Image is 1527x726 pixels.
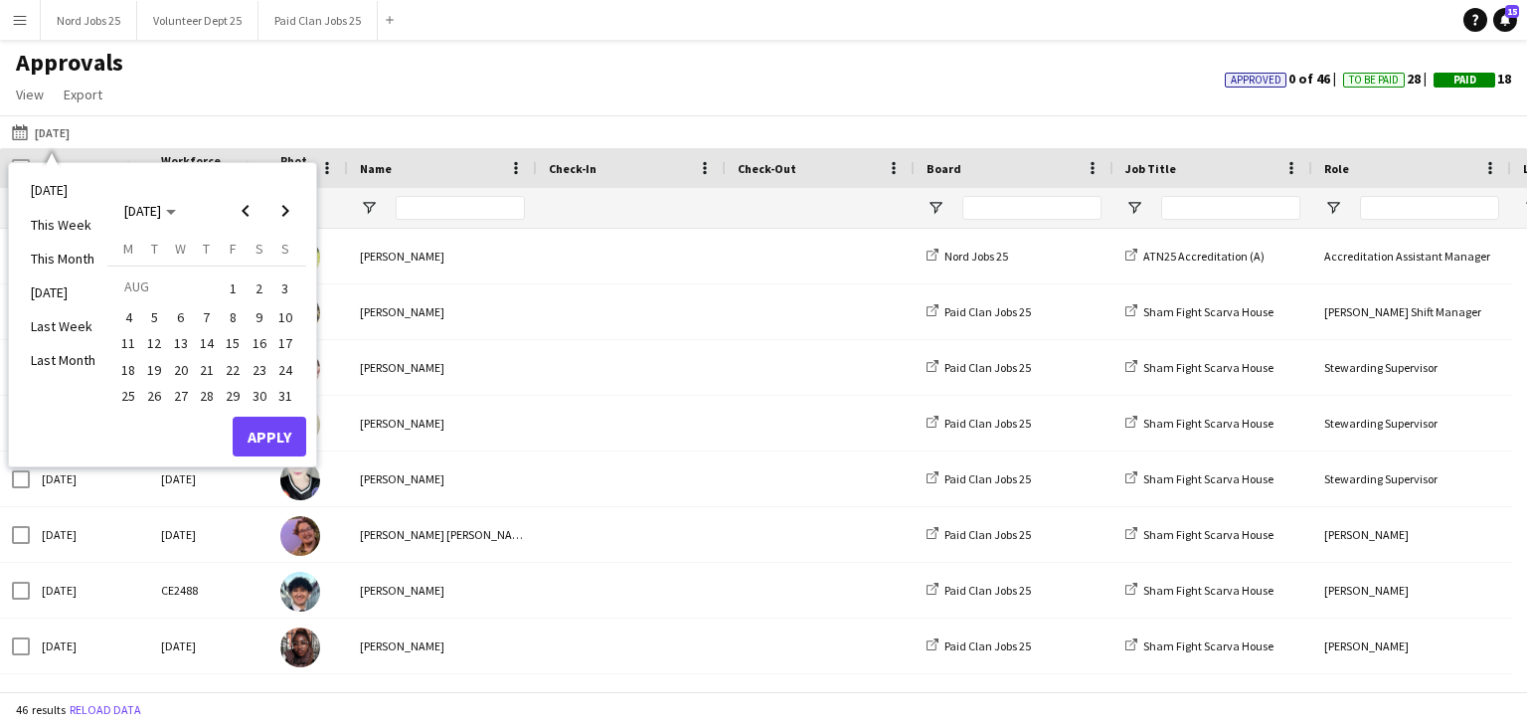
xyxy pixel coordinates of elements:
[1143,471,1273,486] span: Sham Fight Scarva House
[149,507,268,562] div: [DATE]
[281,240,289,258] span: S
[194,383,220,409] button: 28-08-2025
[1143,360,1273,375] span: Sham Fight Scarva House
[927,583,1031,598] a: Paid Clan Jobs 25
[194,330,220,356] button: 14-08-2025
[141,304,167,330] button: 05-08-2025
[41,1,137,40] button: Nord Jobs 25
[124,202,161,220] span: [DATE]
[115,357,141,383] button: 18-08-2025
[1312,396,1511,451] div: Stewarding Supervisor
[16,86,44,103] span: View
[927,304,1031,319] a: Paid Clan Jobs 25
[944,304,1031,319] span: Paid Clan Jobs 25
[944,638,1031,653] span: Paid Clan Jobs 25
[203,240,210,258] span: T
[1143,638,1273,653] span: Sham Fight Scarva House
[944,527,1031,542] span: Paid Clan Jobs 25
[280,572,320,612] img: Myroslav Svyrydov
[1125,583,1273,598] a: Sham Fight Scarva House
[161,153,233,183] span: Workforce ID
[8,120,74,144] button: [DATE]
[66,699,145,721] button: Reload data
[246,273,271,304] button: 02-08-2025
[280,628,320,667] img: Tania Ncube
[1324,199,1342,217] button: Open Filter Menu
[19,343,107,377] li: Last Month
[220,304,246,330] button: 08-08-2025
[19,173,107,207] li: [DATE]
[30,507,149,562] div: [DATE]
[1143,416,1273,431] span: Sham Fight Scarva House
[273,332,297,356] span: 17
[1434,70,1511,88] span: 18
[194,304,220,330] button: 07-08-2025
[273,274,297,302] span: 3
[1161,196,1300,220] input: Job Title Filter Input
[1360,196,1499,220] input: Role Filter Input
[265,191,305,231] button: Next month
[19,242,107,275] li: This Month
[1125,416,1273,431] a: Sham Fight Scarva House
[1312,563,1511,618] div: [PERSON_NAME]
[149,452,268,506] div: [DATE]
[30,619,149,673] div: [DATE]
[1225,70,1343,88] span: 0 of 46
[226,191,265,231] button: Previous month
[116,305,140,329] span: 4
[246,383,271,409] button: 30-08-2025
[56,82,110,107] a: Export
[30,452,149,506] div: [DATE]
[195,305,219,329] span: 7
[1125,199,1143,217] button: Open Filter Menu
[169,358,193,382] span: 20
[272,273,298,304] button: 03-08-2025
[1493,8,1517,32] a: 15
[1505,5,1519,18] span: 15
[273,305,297,329] span: 10
[1312,507,1511,562] div: [PERSON_NAME]
[141,330,167,356] button: 12-08-2025
[169,384,193,408] span: 27
[143,358,167,382] span: 19
[944,360,1031,375] span: Paid Clan Jobs 25
[115,383,141,409] button: 25-08-2025
[348,396,537,451] div: [PERSON_NAME]
[1143,527,1273,542] span: Sham Fight Scarva House
[195,358,219,382] span: 21
[348,507,537,562] div: [PERSON_NAME] [PERSON_NAME]
[168,383,194,409] button: 27-08-2025
[1343,70,1434,88] span: 28
[1125,360,1273,375] a: Sham Fight Scarva House
[168,357,194,383] button: 20-08-2025
[151,240,158,258] span: T
[195,332,219,356] span: 14
[1125,249,1265,264] a: ATN25 Accreditation (A)
[143,305,167,329] span: 5
[1312,619,1511,673] div: [PERSON_NAME]
[221,384,245,408] span: 29
[115,330,141,356] button: 11-08-2025
[280,516,320,556] img: Leo Warde Hunter
[272,304,298,330] button: 10-08-2025
[272,357,298,383] button: 24-08-2025
[348,563,537,618] div: [PERSON_NAME]
[1143,304,1273,319] span: Sham Fight Scarva House
[273,358,297,382] span: 24
[221,274,245,302] span: 1
[194,357,220,383] button: 21-08-2025
[1349,74,1399,87] span: To Be Paid
[220,273,246,304] button: 01-08-2025
[248,305,271,329] span: 9
[1312,452,1511,506] div: Stewarding Supervisor
[360,161,392,176] span: Name
[1125,471,1273,486] a: Sham Fight Scarva House
[141,383,167,409] button: 26-08-2025
[962,196,1102,220] input: Board Filter Input
[396,196,525,220] input: Name Filter Input
[248,358,271,382] span: 23
[116,193,184,229] button: Choose month and year
[360,199,378,217] button: Open Filter Menu
[927,199,944,217] button: Open Filter Menu
[115,273,220,304] td: AUG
